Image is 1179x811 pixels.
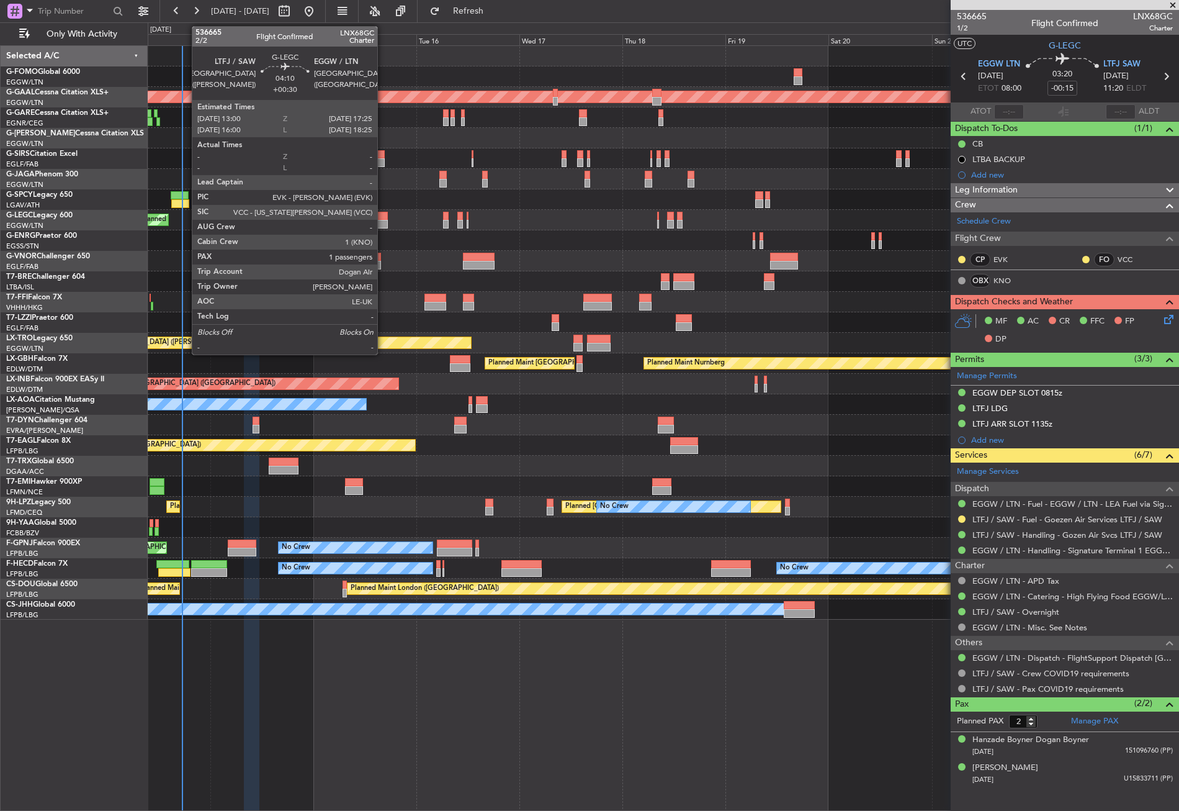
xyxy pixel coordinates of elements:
[6,487,43,497] a: LFMN/NCE
[519,34,622,45] div: Wed 17
[978,83,998,95] span: ETOT
[955,697,969,712] span: Pax
[972,668,1129,679] a: LTFJ / SAW - Crew COVID19 requirements
[6,191,73,199] a: G-SPCYLegacy 650
[6,283,34,292] a: LTBA/ISL
[269,77,294,84] div: -
[170,497,365,516] div: Planned Maint [GEOGRAPHIC_DATA] ([GEOGRAPHIC_DATA])
[972,684,1124,694] a: LTFJ / SAW - Pax COVID19 requirements
[955,122,1018,136] span: Dispatch To-Dos
[780,559,809,578] div: No Crew
[565,497,741,516] div: Planned [GEOGRAPHIC_DATA] ([GEOGRAPHIC_DATA])
[6,171,35,178] span: G-JAGA
[6,508,42,517] a: LFMD/CEQ
[1103,83,1123,95] span: 11:20
[6,417,87,424] a: T7-DYNChallenger 604
[210,34,313,45] div: Sun 14
[972,387,1062,398] div: EGGW DEP SLOT 0815z
[957,23,987,34] span: 1/2
[1139,106,1159,118] span: ALDT
[269,69,294,76] div: KTEB
[1134,352,1152,365] span: (3/3)
[6,478,30,486] span: T7-EMI
[245,69,269,76] div: OLBA
[6,78,43,87] a: EGGW/LTN
[6,458,32,465] span: T7-TRX
[6,376,30,383] span: LX-INB
[6,324,38,333] a: EGLF/FAB
[978,70,1003,83] span: [DATE]
[6,478,82,486] a: T7-EMIHawker 900XP
[1124,774,1173,784] span: U15833711 (PP)
[6,396,95,404] a: LX-AOACitation Mustang
[6,601,33,609] span: CS-JHH
[1134,697,1152,710] span: (2/2)
[971,170,1173,180] div: Add new
[6,139,43,148] a: EGGW/LTN
[282,559,310,578] div: No Crew
[725,34,828,45] div: Fri 19
[6,180,43,189] a: EGGW/LTN
[972,622,1087,633] a: EGGW / LTN - Misc. See Notes
[282,538,310,557] div: No Crew
[6,365,43,374] a: EDLW/DTM
[6,130,144,137] a: G-[PERSON_NAME]Cessna Citation XLS
[6,396,35,404] span: LX-AOA
[6,437,71,445] a: T7-EAGLFalcon 8X
[6,273,32,281] span: T7-BRE
[488,354,684,373] div: Planned Maint [GEOGRAPHIC_DATA] ([GEOGRAPHIC_DATA])
[972,530,1162,540] a: LTFJ / SAW - Handling - Gozen Air Svcs LTFJ / SAW
[957,466,1019,478] a: Manage Services
[972,762,1038,774] div: [PERSON_NAME]
[6,376,104,383] a: LX-INBFalcon 900EX EASy II
[957,215,1011,228] a: Schedule Crew
[993,275,1021,286] a: KNO
[6,499,31,506] span: 9H-LPZ
[6,385,43,394] a: EDLW/DTM
[1103,58,1141,71] span: LTFJ SAW
[957,370,1017,383] a: Manage Permits
[1103,70,1129,83] span: [DATE]
[972,653,1173,663] a: EGGW / LTN - Dispatch - FlightSupport Dispatch [GEOGRAPHIC_DATA]
[1134,122,1152,135] span: (1/1)
[971,106,991,118] span: ATOT
[957,715,1003,728] label: Planned PAX
[6,540,80,547] a: F-GPNJFalcon 900EX
[6,581,35,588] span: CS-DOU
[1133,23,1173,34] span: Charter
[971,435,1173,445] div: Add new
[972,576,1059,586] a: EGGW / LTN - APD Tax
[6,437,37,445] span: T7-EAGL
[6,262,38,271] a: EGLF/FAB
[213,149,345,168] div: No Crew London ([GEOGRAPHIC_DATA])
[6,232,35,240] span: G-ENRG
[1125,746,1173,756] span: 151096760 (PP)
[6,581,78,588] a: CS-DOUGlobal 6500
[1134,448,1152,461] span: (6/7)
[6,601,75,609] a: CS-JHHGlobal 6000
[313,34,416,45] div: Mon 15
[955,232,1001,246] span: Flight Crew
[6,294,28,301] span: T7-FFI
[6,519,76,527] a: 9H-YAAGlobal 5000
[6,467,44,476] a: DGAA/ACC
[6,150,78,158] a: G-SIRSCitation Excel
[6,610,38,620] a: LFPB/LBG
[6,406,79,415] a: [PERSON_NAME]/QSA
[107,34,210,45] div: Sat 13
[955,482,989,496] span: Dispatch
[6,426,83,435] a: EVRA/[PERSON_NAME]
[955,295,1073,309] span: Dispatch Checks and Weather
[6,191,33,199] span: G-SPCY
[972,138,983,149] div: CB
[970,274,990,288] div: OBX
[1094,253,1114,266] div: FO
[6,130,75,137] span: G-[PERSON_NAME]
[954,38,975,49] button: UTC
[1028,315,1039,328] span: AC
[6,201,40,210] a: LGAV/ATH
[1071,715,1118,728] a: Manage PAX
[957,10,987,23] span: 536665
[1059,315,1070,328] span: CR
[6,119,43,128] a: EGNR/CEG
